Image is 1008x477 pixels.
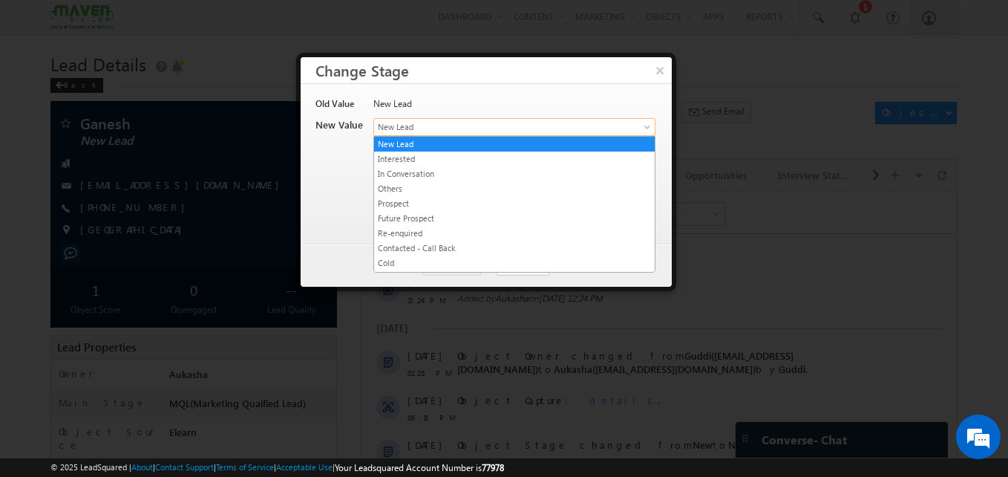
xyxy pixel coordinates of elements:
span: Opened email sent by [PERSON_NAME]<[EMAIL_ADDRESS][DOMAIN_NAME]> with subject [96,292,454,318]
span: Automation [131,357,203,370]
span: Your Leadsquared Account Number is [335,462,504,473]
span: © 2025 LeadSquared | | | | | [50,461,504,475]
span: System [433,247,466,260]
a: About [131,462,153,472]
span: [DATE] [46,423,79,436]
a: Prospect [374,197,655,210]
a: In Conversation [374,167,655,181]
span: Guddi([EMAIL_ADDRESS][DOMAIN_NAME]) [96,158,432,184]
ul: New Lead [373,136,655,273]
span: 12:21 PM [46,440,91,453]
div: Minimize live chat window [243,7,279,43]
span: Activity Type [15,11,66,33]
span: 01:29 PM [46,309,91,322]
span: Welcome to the Executive MTech in VLSI Design - Your Journey Begins Now! [96,357,520,397]
span: Automation [143,292,215,305]
a: Acceptable Use [276,462,333,472]
span: New [331,247,351,260]
a: Contact Support [155,462,214,472]
span: 77978 [482,462,504,473]
a: New Lead [374,137,655,151]
div: 77 Selected [78,16,120,30]
span: details [228,423,296,435]
span: New Lead [367,247,410,260]
button: × [648,57,672,83]
div: [DATE] [15,131,63,144]
span: [DATE] [46,85,79,99]
span: [DATE] [46,292,79,305]
a: Contacted - Call Back [374,241,655,255]
span: Aukasha([EMAIL_ADDRESS][DOMAIN_NAME]) [192,172,394,184]
div: Chat with us now [77,78,249,97]
span: Added by on [96,101,531,114]
span: 01:28 PM [46,175,91,189]
a: Re-enquired [374,227,655,240]
span: 12:24 PM [46,103,91,116]
span: Aukasha [134,102,167,113]
div: All Time [255,16,285,30]
span: Object Capture: [96,203,216,215]
a: New Lead [373,118,655,136]
div: . [96,423,531,436]
a: Future Prospect [374,212,655,225]
div: . [96,203,531,216]
span: +1 [558,299,573,317]
span: 04:13 PM [46,265,91,278]
span: Welcome to the Executive MTech in VLSI Design - Your Journey Begins Now! [96,305,516,345]
span: Sent email with subject [96,357,374,370]
a: Cold [374,256,655,270]
a: Terms of Service [216,462,274,472]
a: Portal Link Shared [374,271,655,285]
div: Old Value [315,97,364,118]
span: Object Owner changed from to by . [96,158,446,184]
span: [DATE] [46,203,79,216]
div: Sales Activity,Program,Email Bounced,Email Link Clicked,Email Marked Spam & 72 more.. [74,12,186,34]
div: [DATE] [15,58,63,71]
span: details [228,203,296,215]
img: d_60004797649_company_0_60004797649 [25,78,62,97]
span: Object Stage changed from to by . [96,247,468,260]
span: 06:18 PM [46,220,91,233]
textarea: Type your message and hit 'Enter' [19,137,271,358]
div: New Value [315,118,364,139]
div: by [PERSON_NAME]<[EMAIL_ADDRESS][DOMAIN_NAME]>. [96,357,531,409]
span: New Lead [374,120,606,134]
span: [DATE] [46,158,79,172]
span: . [96,305,516,345]
h3: Change Stage [315,57,672,83]
span: Call again [96,85,531,99]
span: [DATE] 12:24 PM [177,102,241,113]
div: New Lead [373,97,654,118]
span: Object Capture: [96,423,216,435]
em: Start Chat [202,371,269,391]
span: [DATE] [46,247,79,261]
span: 12:21 PM [46,374,91,388]
span: [DATE] [46,357,79,371]
a: Others [374,182,655,195]
span: Time [223,11,243,33]
a: Interested [374,152,655,166]
span: Guddi [417,172,444,184]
